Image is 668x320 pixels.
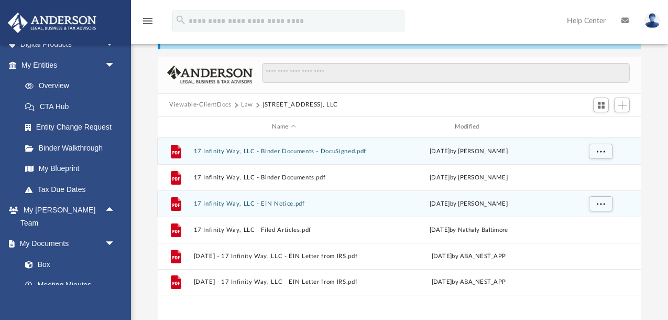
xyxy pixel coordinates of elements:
button: More options [589,196,613,211]
button: [DATE] - 17 Infinity Way, LLC - EIN Letter from IRS.pdf [194,252,374,259]
button: [STREET_ADDRESS], LLC [262,100,338,110]
div: [DATE] by [PERSON_NAME] [379,173,559,182]
span: arrow_drop_up [105,200,126,221]
div: id [564,122,637,132]
div: [DATE] by Nathaly Baltimore [379,225,559,234]
div: id [162,122,189,132]
span: arrow_drop_down [105,55,126,76]
a: My Documentsarrow_drop_down [7,233,126,254]
button: Add [614,98,630,112]
button: [DATE] - 17 Infinity Way, LLC - EIN Letter from IRS.pdf [194,279,374,285]
button: 17 Infinity Way, LLC - Binder Documents - DocuSigned.pdf [194,147,374,154]
i: search [175,14,187,26]
a: Overview [15,76,131,97]
a: My [PERSON_NAME] Teamarrow_drop_up [7,200,126,233]
div: [DATE] by [PERSON_NAME] [379,146,559,156]
a: My Blueprint [15,158,126,179]
img: Anderson Advisors Platinum Portal [5,13,100,33]
button: More options [589,143,613,159]
a: My Entitiesarrow_drop_down [7,55,131,76]
a: CTA Hub [15,96,131,117]
span: arrow_drop_down [105,34,126,56]
input: Search files and folders [262,63,630,83]
button: 17 Infinity Way, LLC - EIN Notice.pdf [194,200,374,207]
button: Law [241,100,253,110]
button: Viewable-ClientDocs [169,100,231,110]
a: Entity Change Request [15,117,131,138]
a: Digital Productsarrow_drop_down [7,34,131,55]
a: menu [141,20,154,27]
div: [DATE] by ABA_NEST_APP [379,278,559,287]
i: menu [141,15,154,27]
button: 17 Infinity Way, LLC - Binder Documents.pdf [194,174,374,180]
a: Binder Walkthrough [15,137,131,158]
div: Name [193,122,374,132]
a: Tax Due Dates [15,179,131,200]
div: Modified [378,122,559,132]
a: Meeting Minutes [15,275,126,296]
div: [DATE] by [PERSON_NAME] [379,199,559,208]
div: [DATE] by ABA_NEST_APP [379,251,559,261]
button: Switch to Grid View [593,98,609,112]
button: 17 Infinity Way, LLC - Filed Articles.pdf [194,226,374,233]
a: Box [15,254,121,275]
span: arrow_drop_down [105,233,126,255]
img: User Pic [644,13,660,28]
